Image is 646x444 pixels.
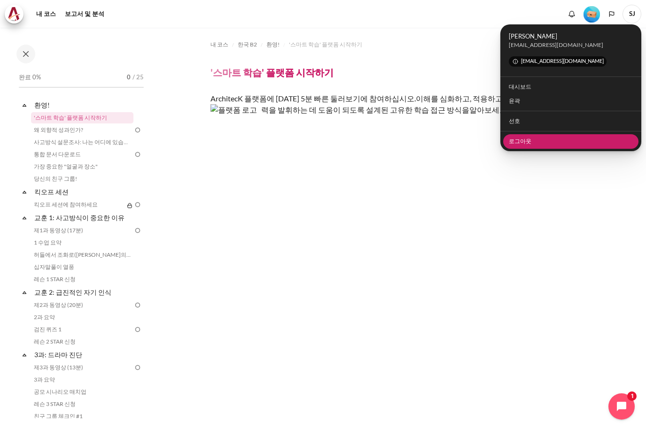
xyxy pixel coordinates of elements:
[289,39,362,50] a: '스마트 학습' 플랫폼 시작하기
[584,6,600,23] img: 레벨 #1
[210,40,228,49] span: 내 코스
[127,73,131,82] span: 0
[133,363,142,372] img: To do
[500,24,641,151] div: 사용자 메뉴
[31,124,133,136] a: 왜 외향적 성과인가?
[31,199,124,210] a: 킥오프 세션에 참여하세요
[238,39,257,50] a: 한국 B2
[31,112,133,123] a: '스마트 학습' 플랫폼 시작하기
[266,40,280,49] span: 환영!
[210,37,579,52] nav: 탐색 모음
[266,39,280,50] a: 환영!
[133,301,142,309] img: To do
[31,374,133,385] a: 3과 요약
[238,40,257,49] span: 한국 B2
[31,173,133,184] a: 당신의 친구 그룹!
[33,185,133,198] a: 킥오프 세션
[580,5,604,23] a: 레벨 #1
[503,114,639,129] a: 선호
[210,225,579,432] iframe: How to Learn with ArchitecK (final)
[623,5,641,23] a: 사용자 메뉴
[19,73,41,82] span: 완료 0%
[31,249,133,260] a: 허들에서 조화로([PERSON_NAME]의 이야기)
[210,104,257,151] img: 플랫폼 로고
[8,7,21,21] img: Architeck
[565,7,579,21] div: 새 알림이 없는 알림 창 표시
[605,7,619,21] button: 언어들
[33,99,133,111] a: 환영!
[31,336,133,347] a: 레슨 2 STAR 신청
[584,5,600,23] div: 레벨 #1
[31,149,133,160] a: 통합 문서 다운로드
[31,237,133,248] a: 1 수업 요약
[62,5,108,23] a: 보고서 및 분석
[31,324,133,335] a: 검진 퀴즈 1
[31,312,133,323] a: 2과 요약
[623,5,641,23] span: SJ
[31,362,133,373] a: 제3과 동영상 (13분)
[33,211,133,224] a: 교훈 1: 사고방식이 중요한 이유
[503,134,639,149] a: 로그아웃
[20,100,29,110] span: Collapse
[33,348,133,361] a: 3과: 드라마 진단
[133,126,142,134] img: To do
[31,137,133,148] a: 사고방식 설문조사: 나는 어디에 있습니까?
[210,66,334,78] h4: '스마트 학습' 플랫폼 시작하기
[20,187,29,197] span: Collapse
[210,94,537,114] font: ArchitecK 플랫폼에 [DATE] 5분 빠른 둘러보기에 참여하십시오.
[133,226,142,235] img: To do
[133,325,142,334] img: To do
[31,274,133,285] a: 레슨 1 STAR 신청
[509,41,633,49] div: snjang@zuelligpharma.com
[20,350,29,360] span: Collapse
[133,200,142,209] img: To do
[20,288,29,297] span: Collapse
[133,150,142,159] img: To do
[20,213,29,222] span: Collapse
[210,39,228,50] a: 내 코스
[33,5,59,23] a: 내 코스
[5,5,28,23] a: Architeck Architeck
[31,225,133,236] a: 제1과 동영상 (17분)
[503,94,639,108] a: 윤곽
[509,31,633,41] span: [PERSON_NAME]
[31,261,133,273] a: 십자말풀이 열풍
[33,286,133,299] a: 교훈 2: 급진적인 자기 인식
[132,73,144,82] span: / 25
[289,40,362,49] span: '스마트 학습' 플랫폼 시작하기
[31,411,133,422] a: 친구 그룹 체크인 #1
[31,299,133,311] a: 제2과 동영상 (20분)
[521,57,604,63] font: [EMAIL_ADDRESS][DOMAIN_NAME]
[31,398,133,410] a: 레슨 3 STAR 신청
[503,79,639,94] a: 대시보드
[31,386,133,398] a: 공모 시나리오 매치업
[31,161,133,172] a: 가장 중요한 "얼굴과 장소"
